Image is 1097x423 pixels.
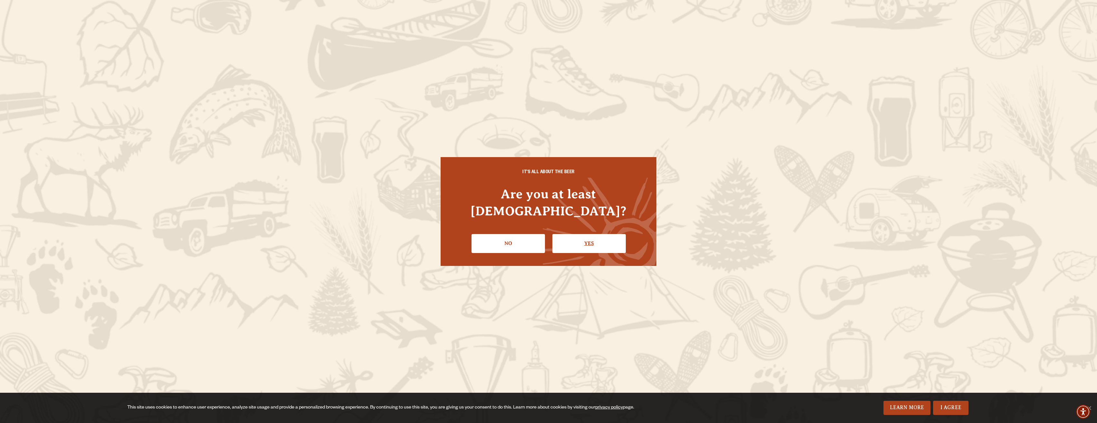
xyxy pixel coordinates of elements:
[472,234,545,253] a: No
[552,234,626,253] a: Confirm I'm 21 or older
[453,185,644,220] h4: Are you at least [DEMOGRAPHIC_DATA]?
[127,405,766,411] div: This site uses cookies to enhance user experience, analyze site usage and provide a personalized ...
[1076,405,1090,419] div: Accessibility Menu
[933,401,968,415] a: I Agree
[453,170,644,176] h6: IT'S ALL ABOUT THE BEER
[883,401,931,415] a: Learn More
[595,405,623,410] a: privacy policy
